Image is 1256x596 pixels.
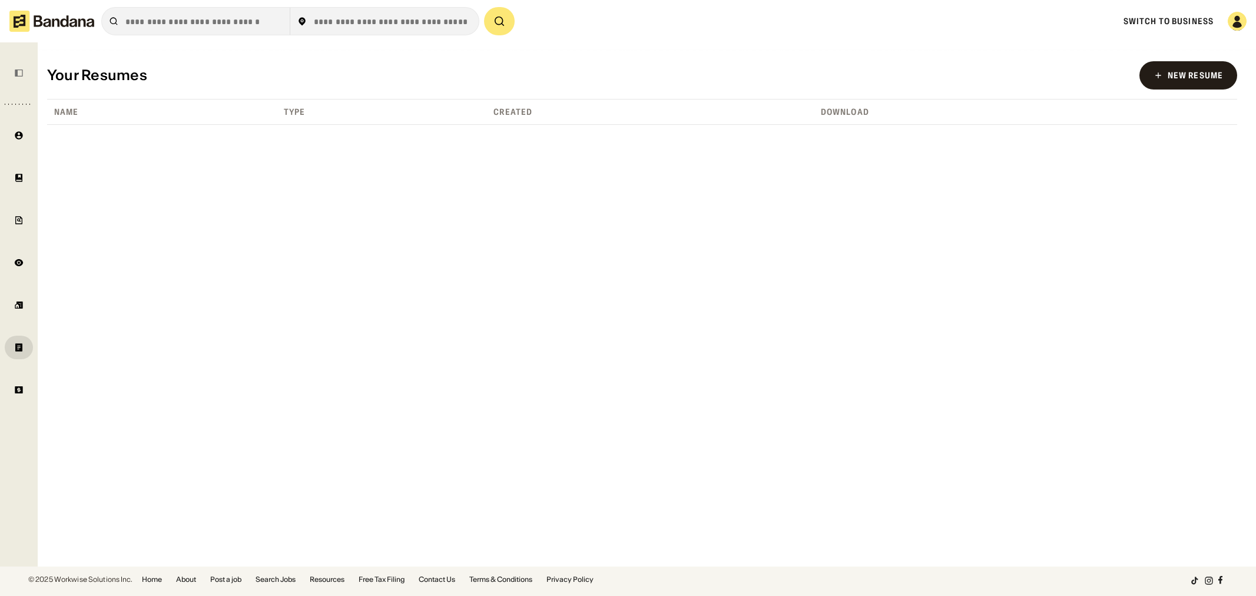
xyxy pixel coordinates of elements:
div: © 2025 Workwise Solutions Inc. [28,576,132,583]
a: Search Jobs [256,576,296,583]
a: Switch to Business [1124,16,1214,27]
a: About [176,576,196,583]
a: Terms & Conditions [469,576,532,583]
div: Name [49,107,78,117]
a: Post a job [210,576,241,583]
a: Resources [310,576,344,583]
a: Home [142,576,162,583]
div: Your Resumes [47,67,147,84]
a: Privacy Policy [546,576,594,583]
a: Free Tax Filing [359,576,405,583]
img: Bandana logotype [9,11,94,32]
div: Download [816,107,869,117]
div: New Resume [1168,71,1223,80]
div: Type [279,107,305,117]
a: Contact Us [419,576,455,583]
div: Created [489,107,532,117]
